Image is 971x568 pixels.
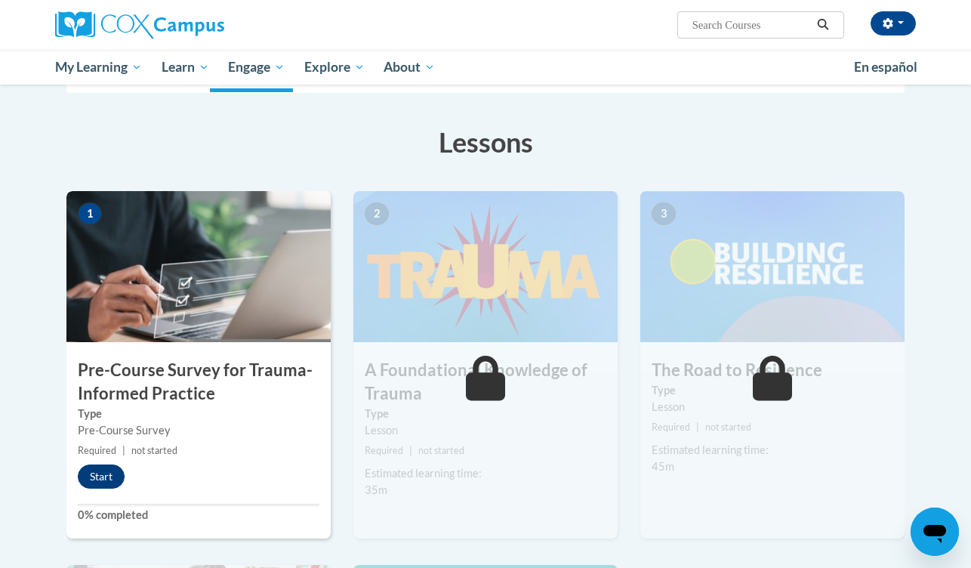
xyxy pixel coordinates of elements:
[691,16,812,34] input: Search Courses
[652,442,893,458] div: Estimated learning time:
[353,359,618,406] h3: A Foundational Knowledge of Trauma
[418,445,464,456] span: not started
[66,123,905,161] h3: Lessons
[78,507,319,523] label: 0% completed
[228,58,285,76] span: Engage
[384,58,435,76] span: About
[844,51,927,83] a: En español
[365,406,606,422] label: Type
[652,202,676,225] span: 3
[911,508,959,556] iframe: Button to launch messaging window
[78,202,102,225] span: 1
[652,421,690,433] span: Required
[696,421,699,433] span: |
[365,445,403,456] span: Required
[365,465,606,482] div: Estimated learning time:
[365,483,387,496] span: 35m
[218,50,294,85] a: Engage
[78,422,319,439] div: Pre-Course Survey
[152,50,219,85] a: Learn
[78,406,319,422] label: Type
[55,11,224,39] img: Cox Campus
[409,445,412,456] span: |
[304,58,365,76] span: Explore
[854,59,917,75] span: En español
[365,422,606,439] div: Lesson
[365,202,389,225] span: 2
[122,445,125,456] span: |
[55,11,327,39] a: Cox Campus
[640,359,905,382] h3: The Road to Resilience
[652,399,893,415] div: Lesson
[55,58,142,76] span: My Learning
[66,191,331,342] img: Course Image
[45,50,152,85] a: My Learning
[131,445,177,456] span: not started
[78,465,125,489] button: Start
[375,50,445,85] a: About
[652,382,893,399] label: Type
[44,50,927,85] div: Main menu
[640,191,905,342] img: Course Image
[78,445,116,456] span: Required
[812,16,834,34] button: Search
[871,11,916,35] button: Account Settings
[162,58,209,76] span: Learn
[66,359,331,406] h3: Pre-Course Survey for Trauma-Informed Practice
[705,421,751,433] span: not started
[353,191,618,342] img: Course Image
[294,50,375,85] a: Explore
[652,460,674,473] span: 45m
